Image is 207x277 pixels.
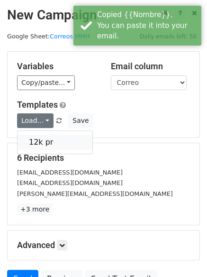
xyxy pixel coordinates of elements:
h2: New Campaign [7,7,200,23]
h5: Advanced [17,240,190,250]
h5: Variables [17,61,97,72]
a: Copy/paste... [17,75,75,90]
div: Copied {{Nombre}}. You can paste it into your email. [97,9,198,42]
small: [EMAIL_ADDRESS][DOMAIN_NAME] [17,169,123,176]
a: +3 more [17,203,53,215]
iframe: Chat Widget [160,231,207,277]
div: Widget de chat [160,231,207,277]
h5: Email column [111,61,190,72]
small: [EMAIL_ADDRESS][DOMAIN_NAME] [17,179,123,186]
h5: 6 Recipients [17,153,190,163]
a: Correos MMH [50,33,90,40]
button: Save [68,113,93,128]
a: 12k pr [18,135,92,150]
small: [PERSON_NAME][EMAIL_ADDRESS][DOMAIN_NAME] [17,190,173,197]
a: Load... [17,113,54,128]
small: Google Sheet: [7,33,90,40]
a: Templates [17,100,58,110]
